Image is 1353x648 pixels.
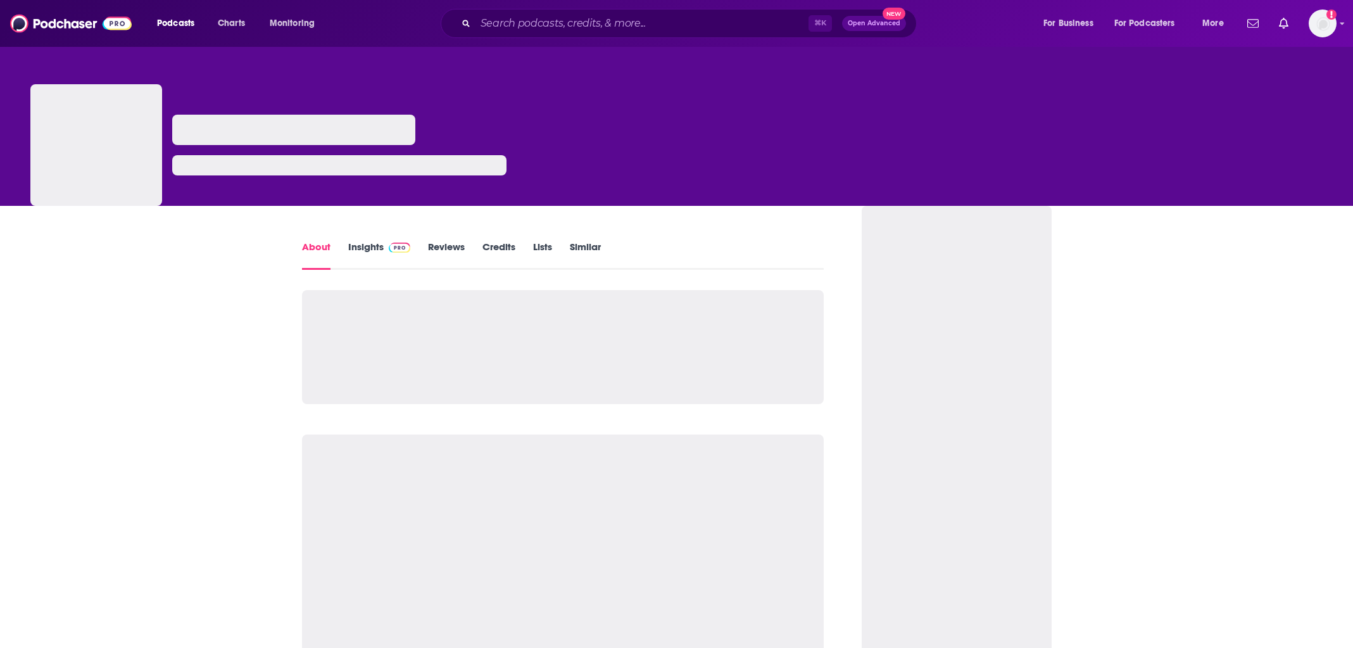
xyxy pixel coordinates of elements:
[570,241,601,270] a: Similar
[533,241,552,270] a: Lists
[1193,13,1240,34] button: open menu
[809,15,832,32] span: ⌘ K
[270,15,315,32] span: Monitoring
[1326,10,1337,20] svg: Add a profile image
[210,13,253,34] a: Charts
[482,241,515,270] a: Credits
[1114,15,1175,32] span: For Podcasters
[348,241,411,270] a: InsightsPodchaser Pro
[148,13,211,34] button: open menu
[1242,13,1264,34] a: Show notifications dropdown
[848,20,900,27] span: Open Advanced
[1035,13,1109,34] button: open menu
[1309,10,1337,37] img: User Profile
[10,11,132,35] img: Podchaser - Follow, Share and Rate Podcasts
[1274,13,1293,34] a: Show notifications dropdown
[428,241,465,270] a: Reviews
[218,15,245,32] span: Charts
[1309,10,1337,37] button: Show profile menu
[1202,15,1224,32] span: More
[883,8,905,20] span: New
[1043,15,1093,32] span: For Business
[157,15,194,32] span: Podcasts
[261,13,331,34] button: open menu
[1309,10,1337,37] span: Logged in as ehladik
[302,241,330,270] a: About
[389,243,411,253] img: Podchaser Pro
[475,13,809,34] input: Search podcasts, credits, & more...
[842,16,906,31] button: Open AdvancedNew
[1106,13,1193,34] button: open menu
[453,9,929,38] div: Search podcasts, credits, & more...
